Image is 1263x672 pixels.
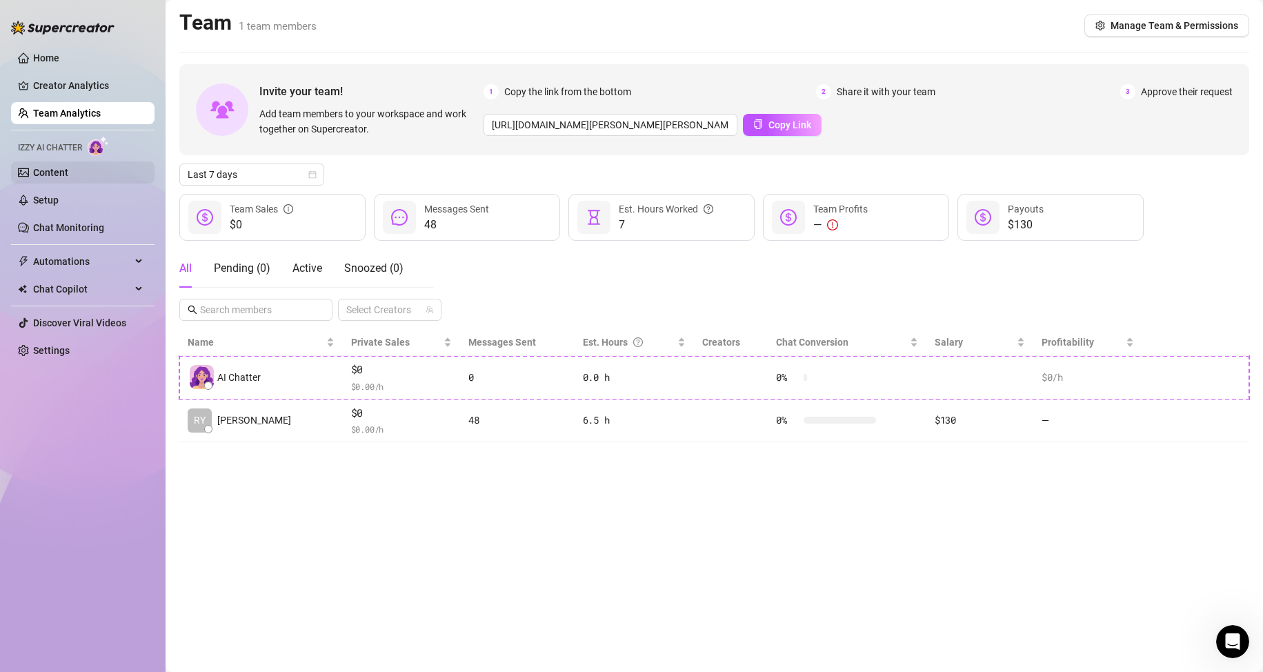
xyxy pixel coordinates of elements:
[18,141,82,155] span: Izzy AI Chatter
[188,335,324,350] span: Name
[18,256,29,267] span: thunderbolt
[138,431,207,486] button: Help
[33,108,101,119] a: Team Analytics
[1084,14,1249,37] button: Manage Team & Permissions
[214,260,270,277] div: Pending ( 0 )
[308,170,317,179] span: calendar
[217,22,244,50] div: Profile image for Joe
[14,265,262,317] div: Send us a messageWe typically reply in a few hours
[776,337,848,348] span: Chat Conversion
[28,291,230,306] div: We typically reply in a few hours
[259,106,478,137] span: Add team members to your workspace and work together on Supercreator.
[935,337,963,348] span: Salary
[190,22,218,50] img: Profile image for Ella
[194,413,206,428] span: RY
[207,431,276,486] button: News
[827,219,838,230] span: exclamation-circle
[586,209,602,226] span: hourglass
[1033,399,1142,443] td: —
[14,369,262,559] div: Super Mass, Dark Mode, Message Library & Bump Improvements
[33,167,68,178] a: Content
[33,250,131,273] span: Automations
[161,465,183,475] span: Help
[179,329,343,356] th: Name
[14,206,261,257] div: Profile image for EllaHi [PERSON_NAME] is now active on your account and ready to be turned on. L...
[619,217,713,233] span: 7
[33,195,59,206] a: Setup
[816,84,831,99] span: 2
[14,186,262,258] div: Recent messageProfile image for EllaHi [PERSON_NAME] is now active on your account and ready to b...
[33,75,143,97] a: Creator Analytics
[144,232,189,246] div: • 21h ago
[424,204,489,215] span: Messages Sent
[768,119,811,130] span: Copy Link
[753,119,763,129] span: copy
[468,413,566,428] div: 48
[351,405,452,422] span: $0
[88,136,109,156] img: AI Chatter
[1120,84,1135,99] span: 3
[468,370,566,385] div: 0
[28,98,248,145] p: Hi [PERSON_NAME] 👋
[776,370,798,385] span: 0 %
[391,209,408,226] span: message
[426,306,434,314] span: team
[33,222,104,233] a: Chat Monitoring
[344,261,404,275] span: Snoozed ( 0 )
[28,197,248,212] div: Recent message
[504,84,631,99] span: Copy the link from the bottom
[33,52,59,63] a: Home
[780,209,797,226] span: dollar-circle
[583,335,675,350] div: Est. Hours
[351,379,452,393] span: $ 0.00 /h
[837,84,935,99] span: Share it with your team
[217,413,291,428] span: [PERSON_NAME]
[704,201,713,217] span: question-circle
[633,335,643,350] span: question-circle
[164,22,192,50] img: Profile image for Giselle
[28,26,135,48] img: logo
[813,204,868,215] span: Team Profits
[1042,370,1134,385] div: $0 /h
[28,218,56,246] img: Profile image for Ella
[19,465,50,475] span: Home
[28,336,231,350] div: 🌟 Book a demo with the team
[190,365,214,389] img: izzy-ai-chatter-avatar-DDCN_rTZ.svg
[583,413,686,428] div: 6.5 h
[61,232,141,246] div: [PERSON_NAME]
[230,217,293,233] span: $0
[33,278,131,300] span: Chat Copilot
[1141,84,1233,99] span: Approve their request
[69,431,138,486] button: Messages
[743,114,822,136] button: Copy Link
[239,20,317,32] span: 1 team members
[284,201,293,217] span: info-circle
[351,422,452,436] span: $ 0.00 /h
[188,164,316,185] span: Last 7 days
[61,219,799,230] span: Hi [PERSON_NAME] is now active on your account and ready to be turned on. Let me know if you need...
[197,209,213,226] span: dollar-circle
[179,10,317,36] h2: Team
[1216,625,1249,658] iframe: Intercom live chat
[484,84,499,99] span: 1
[583,370,686,385] div: 0.0 h
[1008,204,1044,215] span: Payouts
[619,201,713,217] div: Est. Hours Worked
[813,217,868,233] div: —
[259,83,484,100] span: Invite your team!
[80,465,128,475] span: Messages
[20,330,256,356] a: 🌟 Book a demo with the team
[14,370,261,466] img: Super Mass, Dark Mode, Message Library & Bump Improvements
[694,329,768,356] th: Creators
[179,260,192,277] div: All
[424,217,489,233] span: 48
[230,201,293,217] div: Team Sales
[468,337,536,348] span: Messages Sent
[28,145,248,168] p: How can we help?
[351,362,452,378] span: $0
[200,302,313,317] input: Search members
[292,261,322,275] span: Active
[1111,20,1238,31] span: Manage Team & Permissions
[188,305,197,315] span: search
[33,345,70,356] a: Settings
